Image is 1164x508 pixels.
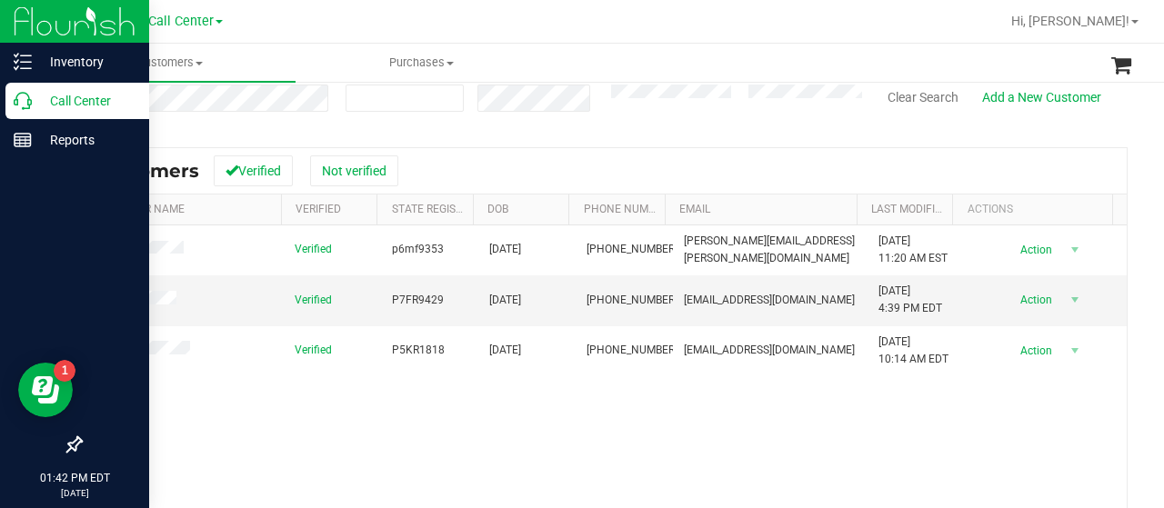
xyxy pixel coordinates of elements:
span: select [1064,287,1087,313]
span: [DATE] [489,342,521,359]
span: [DATE] 4:39 PM EDT [878,283,942,317]
span: Purchases [296,55,547,71]
a: State Registry Id [392,203,487,215]
a: Last Modified [871,203,948,215]
span: Hi, [PERSON_NAME]! [1011,14,1129,28]
span: Call Center [148,14,214,29]
span: [PHONE_NUMBER] [587,342,677,359]
a: DOB [487,203,508,215]
iframe: Resource center unread badge [54,360,75,382]
a: Customers [44,44,296,82]
span: Verified [295,292,332,309]
span: [DATE] [489,241,521,258]
span: P7FR9429 [392,292,444,309]
iframe: Resource center [18,363,73,417]
span: [DATE] 10:14 AM EDT [878,334,948,368]
a: Purchases [296,44,547,82]
span: [PERSON_NAME][EMAIL_ADDRESS][PERSON_NAME][DOMAIN_NAME] [684,233,857,267]
span: [DATE] 11:20 AM EST [878,233,948,267]
a: Email [679,203,710,215]
button: Clear Search [876,82,970,113]
span: select [1064,237,1087,263]
span: p6mf9353 [392,241,444,258]
span: Customers [44,55,296,71]
a: Add a New Customer [970,82,1113,113]
p: Call Center [32,90,141,112]
span: [DATE] [489,292,521,309]
p: 01:42 PM EDT [8,470,141,486]
inline-svg: Inventory [14,53,32,71]
button: Verified [214,155,293,186]
span: Verified [295,241,332,258]
span: [EMAIL_ADDRESS][DOMAIN_NAME] [684,342,855,359]
p: [DATE] [8,486,141,500]
span: P5KR1818 [392,342,445,359]
a: Verified [296,203,341,215]
button: Not verified [310,155,398,186]
inline-svg: Call Center [14,92,32,110]
span: [PHONE_NUMBER] [587,241,677,258]
span: select [1064,338,1087,364]
inline-svg: Reports [14,131,32,149]
span: [PHONE_NUMBER] [587,292,677,309]
div: Actions [968,203,1106,215]
p: Reports [32,129,141,151]
a: Phone Number [584,203,667,215]
p: Inventory [32,51,141,73]
span: [EMAIL_ADDRESS][DOMAIN_NAME] [684,292,855,309]
span: Verified [295,342,332,359]
span: Action [1005,338,1064,364]
span: Action [1005,287,1064,313]
span: Action [1005,237,1064,263]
